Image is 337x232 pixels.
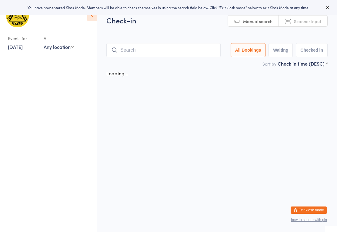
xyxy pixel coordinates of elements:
a: [DATE] [8,43,23,50]
button: Checked in [296,43,328,57]
div: Events for [8,33,38,43]
div: Any location [44,43,74,50]
label: Sort by [262,61,276,67]
button: Waiting [269,43,293,57]
h2: Check-in [106,15,328,25]
button: how to secure with pin [291,218,327,222]
span: Manual search [243,18,272,24]
div: At [44,33,74,43]
div: Check in time (DESC) [278,60,328,67]
button: All Bookings [231,43,266,57]
img: Gracie Humaita Noosa [6,5,29,27]
button: Exit kiosk mode [291,206,327,214]
input: Search [106,43,221,57]
span: Scanner input [294,18,321,24]
div: You have now entered Kiosk Mode. Members will be able to check themselves in using the search fie... [10,5,327,10]
div: Loading... [106,70,128,77]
